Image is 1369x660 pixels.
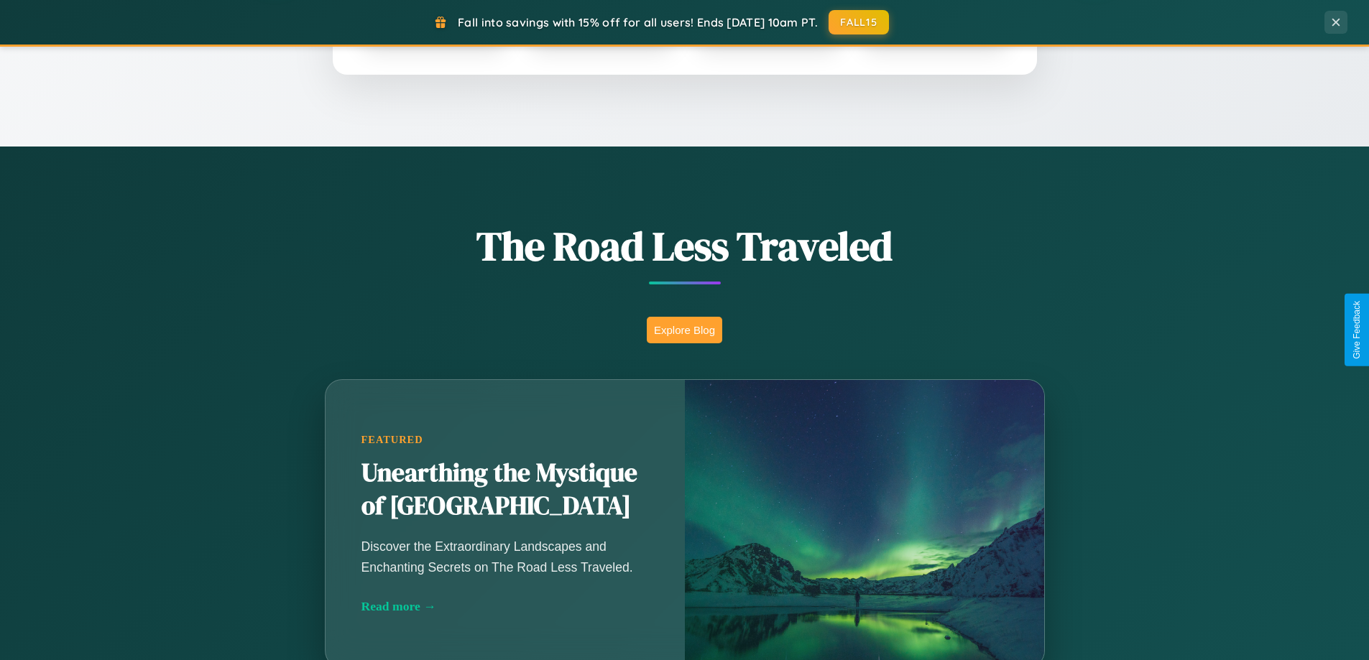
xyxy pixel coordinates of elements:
p: Discover the Extraordinary Landscapes and Enchanting Secrets on The Road Less Traveled. [361,536,649,577]
div: Featured [361,434,649,446]
button: Explore Blog [647,317,722,343]
h1: The Road Less Traveled [254,218,1116,274]
div: Give Feedback [1352,301,1362,359]
span: Fall into savings with 15% off for all users! Ends [DATE] 10am PT. [458,15,818,29]
h2: Unearthing the Mystique of [GEOGRAPHIC_DATA] [361,457,649,523]
button: FALL15 [829,10,889,34]
div: Read more → [361,599,649,614]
